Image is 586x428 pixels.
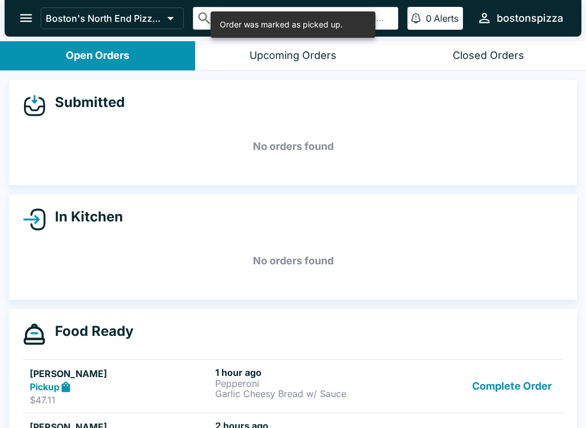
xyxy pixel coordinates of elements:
button: Complete Order [468,367,556,406]
button: Boston's North End Pizza Bakery [41,7,184,29]
h4: Food Ready [46,323,133,340]
p: Pepperoni [215,378,396,389]
div: Open Orders [66,49,129,62]
button: open drawer [11,3,41,33]
div: Upcoming Orders [250,49,336,62]
a: [PERSON_NAME]Pickup$47.111 hour agoPepperoniGarlic Cheesy Bread w/ SauceComplete Order [23,359,563,413]
div: Order was marked as picked up. [220,15,343,34]
h6: 1 hour ago [215,367,396,378]
h4: In Kitchen [46,208,123,225]
h5: No orders found [23,240,563,282]
p: Garlic Cheesy Bread w/ Sauce [215,389,396,399]
h5: [PERSON_NAME] [30,367,211,381]
h5: No orders found [23,126,563,167]
div: bostonspizza [497,11,563,25]
div: Closed Orders [453,49,524,62]
strong: Pickup [30,381,60,393]
p: 0 [426,13,431,24]
h4: Submitted [46,94,125,111]
p: Boston's North End Pizza Bakery [46,13,163,24]
p: Alerts [434,13,458,24]
button: bostonspizza [472,6,568,30]
p: $47.11 [30,394,211,406]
